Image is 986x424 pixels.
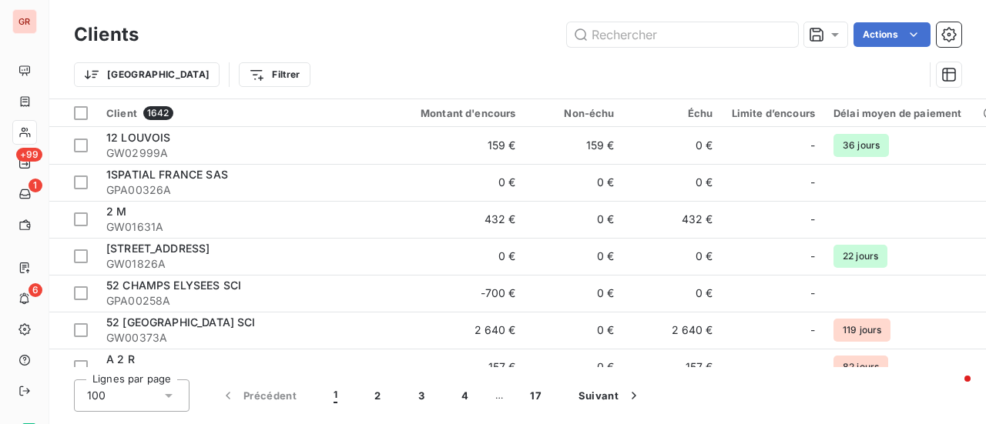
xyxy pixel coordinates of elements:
span: - [810,249,815,264]
button: Filtrer [239,62,310,87]
td: 0 € [525,238,624,275]
span: - [810,212,815,227]
span: 6 [29,283,42,297]
span: … [487,383,511,408]
span: 36 jours [833,134,889,157]
button: Suivant [560,379,660,412]
button: Actions [854,22,931,47]
button: 2 [356,379,399,412]
td: 157 € [393,349,525,386]
td: -700 € [393,275,525,312]
button: [GEOGRAPHIC_DATA] [74,62,220,87]
td: 0 € [525,164,624,201]
span: A 2 R [106,352,135,366]
span: - [810,138,815,153]
td: 0 € [624,164,723,201]
span: 1642 [143,106,173,120]
span: 52 [GEOGRAPHIC_DATA] SCI [106,315,256,329]
td: 0 € [525,201,624,238]
td: 0 € [393,164,525,201]
td: 0 € [624,127,723,164]
td: 2 640 € [393,312,525,349]
span: 2 M [106,205,126,218]
td: 432 € [624,201,723,238]
div: GR [12,9,37,34]
button: 17 [511,379,560,412]
span: GW02999A [106,145,384,161]
span: 12 LOUVOIS [106,131,171,144]
td: 0 € [624,238,723,275]
div: Limite d’encours [732,107,815,119]
span: GPA00258A [106,293,384,309]
span: +99 [16,148,42,162]
span: 82 jours [833,356,888,379]
div: Montant d'encours [402,107,516,119]
span: [STREET_ADDRESS] [106,242,210,255]
span: 1 [29,179,42,192]
span: - [810,322,815,338]
h3: Clients [74,21,139,48]
div: Échu [633,107,713,119]
td: 0 € [624,275,723,312]
span: - [810,285,815,301]
td: 0 € [393,238,525,275]
td: 0 € [525,349,624,386]
td: 157 € [624,349,723,386]
input: Rechercher [567,22,798,47]
span: 22 jours [833,245,887,268]
span: - [810,359,815,375]
td: 159 € [525,127,624,164]
span: 52 CHAMPS ELYSEES SCI [106,279,241,292]
td: 0 € [525,312,624,349]
span: 119 jours [833,319,890,342]
span: GW01631A [106,219,384,235]
td: 0 € [525,275,624,312]
span: GW01826A [106,256,384,272]
iframe: Intercom live chat [934,372,971,409]
span: 1SPATIAL FRANCE SAS [106,168,228,181]
span: Client [106,107,137,119]
td: 2 640 € [624,312,723,349]
button: 1 [315,379,356,412]
span: GW00373A [106,330,384,346]
td: 159 € [393,127,525,164]
span: - [810,175,815,190]
button: 3 [400,379,443,412]
span: GPA00326A [106,182,384,198]
span: 1 [334,388,337,403]
span: 100 [87,388,106,403]
div: Non-échu [535,107,615,119]
button: 4 [443,379,487,412]
button: Précédent [202,379,315,412]
td: 432 € [393,201,525,238]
